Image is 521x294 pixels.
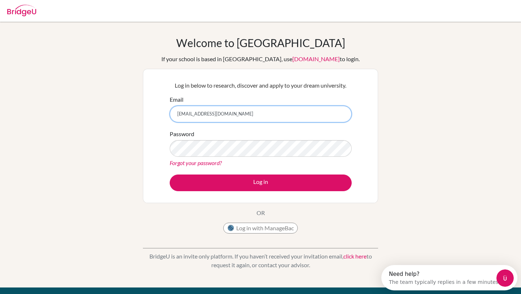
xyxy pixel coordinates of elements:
p: OR [257,209,265,217]
img: Bridge-U [7,5,36,16]
h1: Welcome to [GEOGRAPHIC_DATA] [176,36,345,49]
label: Email [170,95,183,104]
button: Log in with ManageBac [223,223,298,234]
label: Password [170,130,194,138]
div: The team typically replies in a few minutes. [8,12,119,20]
button: Log in [170,175,352,191]
iframe: Intercom live chat [496,269,514,287]
a: Forgot your password? [170,159,222,166]
div: If your school is based in [GEOGRAPHIC_DATA], use to login. [161,55,360,63]
a: click here [343,253,367,260]
div: Open Intercom Messenger [3,3,140,23]
iframe: Intercom live chat discovery launcher [381,265,517,290]
div: Need help? [8,6,119,12]
a: [DOMAIN_NAME] [292,55,340,62]
p: Log in below to research, discover and apply to your dream university. [170,81,352,90]
p: BridgeU is an invite only platform. If you haven’t received your invitation email, to request it ... [143,252,378,269]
